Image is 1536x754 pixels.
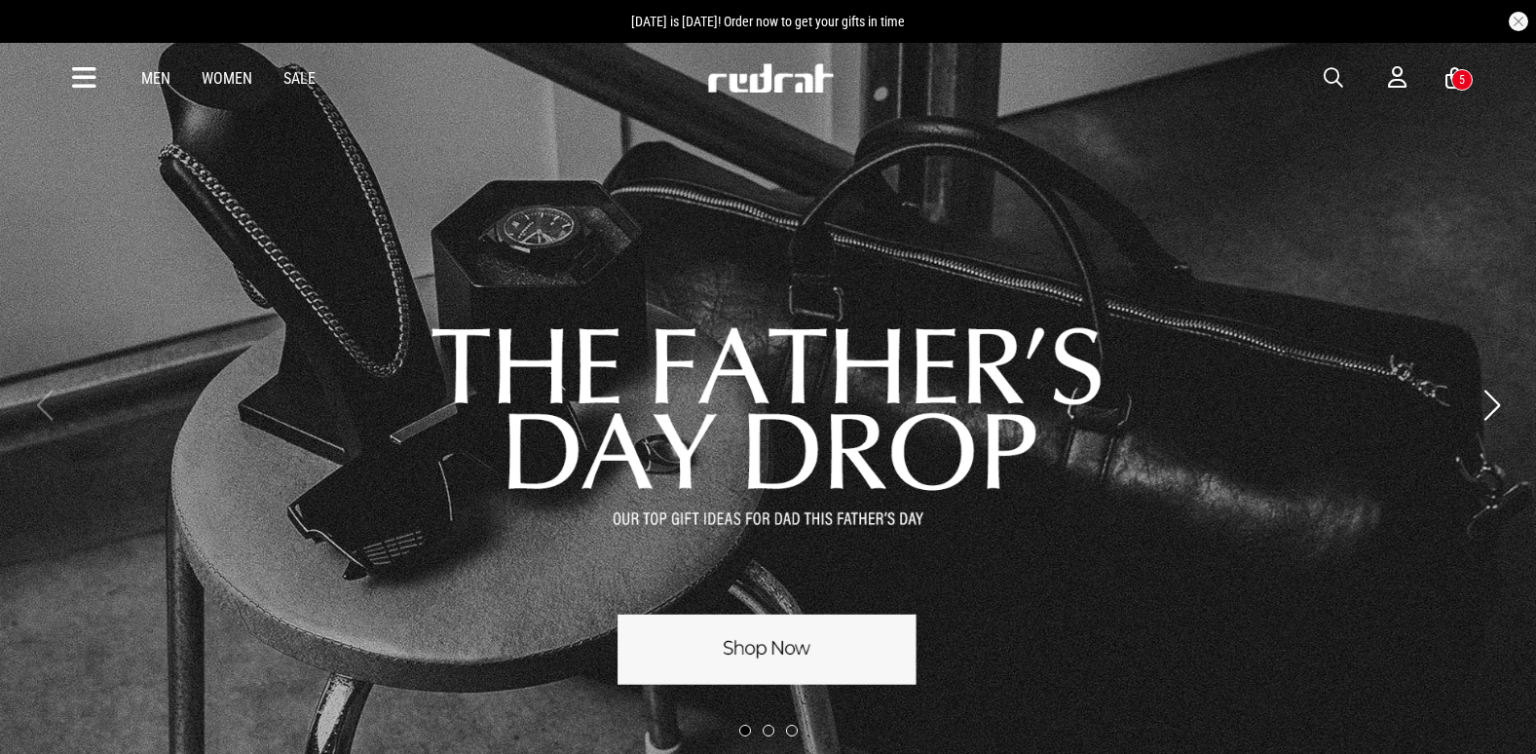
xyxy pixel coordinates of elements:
[31,384,57,427] button: Previous slide
[202,69,252,88] a: Women
[1479,384,1505,427] button: Next slide
[1445,68,1464,89] a: 5
[1459,73,1465,87] div: 5
[1454,672,1536,754] iframe: LiveChat chat widget
[706,63,835,93] img: Redrat logo
[283,69,316,88] a: Sale
[141,69,170,88] a: Men
[631,14,905,29] span: [DATE] is [DATE]! Order now to get your gifts in time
